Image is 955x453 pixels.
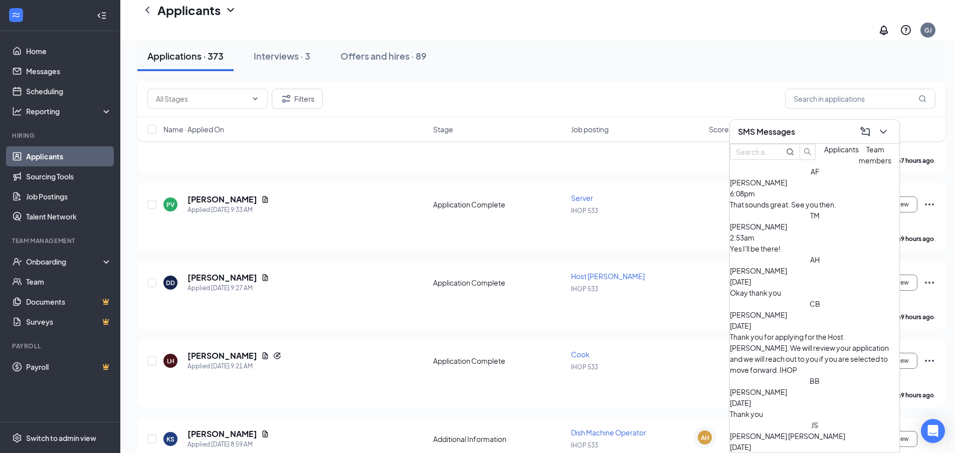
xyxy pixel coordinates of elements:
[730,408,899,419] div: Thank you
[187,428,257,439] h5: [PERSON_NAME]
[810,375,820,386] div: BB
[859,126,871,138] svg: ComposeMessage
[12,237,110,245] div: Team Management
[811,166,819,177] div: AF
[730,442,751,451] span: [DATE]
[878,24,890,36] svg: Notifications
[433,278,565,288] div: Application Complete
[810,298,820,309] div: CB
[730,310,787,319] span: [PERSON_NAME]
[730,331,899,375] div: Thank you for applying for the Host [PERSON_NAME]. We will review your application and we will re...
[824,145,859,154] span: Applicants
[26,357,112,377] a: PayrollCrown
[26,41,112,61] a: Home
[730,222,787,231] span: [PERSON_NAME]
[901,391,934,399] b: 9 hours ago
[571,124,609,134] span: Job posting
[810,210,820,221] div: TM
[571,441,598,449] span: IHOP 533
[730,243,899,254] div: Yes I'll be there!
[730,431,845,440] span: [PERSON_NAME] [PERSON_NAME]
[26,186,112,206] a: Job Postings
[811,419,818,430] div: JS
[12,106,22,116] svg: Analysis
[254,50,310,62] div: Interviews · 3
[272,89,323,109] button: Filter Filters
[11,10,21,20] svg: WorkstreamLogo
[709,124,729,134] span: Score
[141,4,153,16] svg: ChevronLeft
[26,312,112,332] a: SurveysCrown
[730,287,899,298] div: Okay thank you
[261,274,269,282] svg: Document
[433,356,565,366] div: Application Complete
[273,352,281,360] svg: Reapply
[859,145,891,165] span: Team members
[730,398,751,407] span: [DATE]
[901,157,934,164] b: 7 hours ago
[571,363,598,371] span: IHOP 533
[433,124,453,134] span: Stage
[571,272,645,281] span: Host [PERSON_NAME]
[800,148,815,156] span: search
[786,148,794,156] svg: MagnifyingGlass
[730,199,899,210] div: That sounds great. See you then.
[166,200,174,209] div: PV
[187,205,269,215] div: Applied [DATE] 9:33 AM
[923,277,935,289] svg: Ellipses
[918,95,926,103] svg: MagnifyingGlass
[12,433,22,443] svg: Settings
[26,61,112,81] a: Messages
[147,50,224,62] div: Applications · 373
[701,433,709,442] div: AH
[12,131,110,140] div: Hiring
[26,106,112,116] div: Reporting
[26,272,112,292] a: Team
[730,387,787,396] span: [PERSON_NAME]
[187,361,281,371] div: Applied [DATE] 9:21 AM
[730,189,755,198] span: 6:08pm
[26,257,103,267] div: Onboarding
[901,235,934,243] b: 9 hours ago
[923,355,935,367] svg: Ellipses
[97,11,107,21] svg: Collapse
[187,194,257,205] h5: [PERSON_NAME]
[738,126,795,137] h3: SMS Messages
[877,126,889,138] svg: ChevronDown
[26,81,112,101] a: Scheduling
[433,434,565,444] div: Additional Information
[571,207,598,214] span: IHOP 533
[26,433,96,443] div: Switch to admin view
[26,206,112,226] a: Talent Network
[571,285,598,293] span: IHOP 533
[157,2,221,19] h1: Applicants
[857,124,873,140] button: ComposeMessage
[730,266,787,275] span: [PERSON_NAME]
[187,439,269,449] div: Applied [DATE] 8:59 AM
[433,199,565,209] div: Application Complete
[26,166,112,186] a: Sourcing Tools
[163,124,224,134] span: Name · Applied On
[730,178,787,187] span: [PERSON_NAME]
[12,342,110,350] div: Payroll
[187,283,269,293] div: Applied [DATE] 9:27 AM
[924,26,932,35] div: GJ
[26,292,112,312] a: DocumentsCrown
[730,233,754,242] span: 2:53am
[280,93,292,105] svg: Filter
[901,313,934,321] b: 9 hours ago
[261,195,269,203] svg: Document
[571,350,590,359] span: Cook
[251,95,259,103] svg: ChevronDown
[187,272,257,283] h5: [PERSON_NAME]
[571,193,593,202] span: Server
[167,357,174,365] div: LH
[225,4,237,16] svg: ChevronDown
[340,50,427,62] div: Offers and hires · 89
[166,435,174,443] div: KS
[261,352,269,360] svg: Document
[571,428,646,437] span: Dish Machine Operator
[730,277,751,286] span: [DATE]
[900,24,912,36] svg: QuestionInfo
